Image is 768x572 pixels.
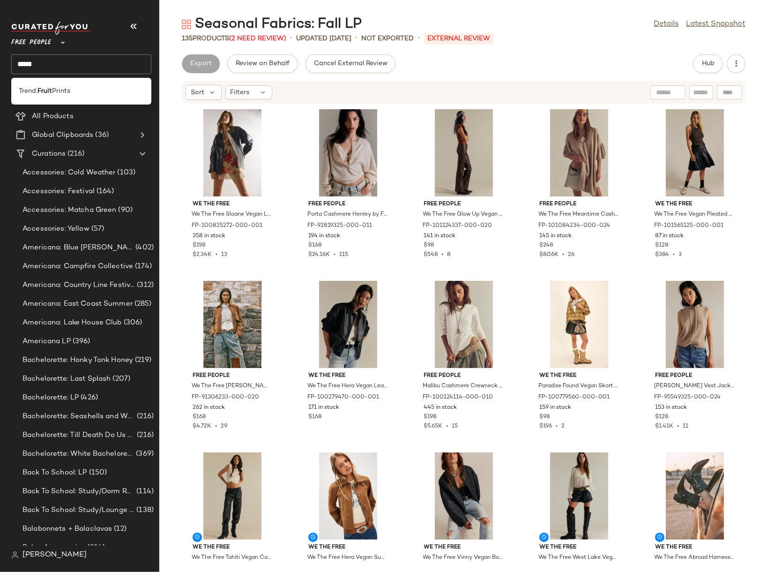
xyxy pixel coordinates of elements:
b: Fruit [37,86,52,96]
span: 3 [679,252,682,258]
span: 15 [452,423,458,429]
span: 29 [221,423,227,429]
span: $196 [539,423,552,429]
button: Review on Behalf [227,54,298,73]
img: svg%3e [11,551,19,559]
span: Bachelorette: Last Splash [22,374,111,384]
span: • [438,252,447,258]
span: Bachelorette: LP [22,392,79,403]
img: 101124337_020_d [417,109,511,196]
img: 102112737_001_a [185,452,280,540]
span: (219) [133,355,151,366]
span: Hub [701,60,715,68]
span: Paradise Found Vegan Skort by We The Free at Free People in Black, Size: XS [538,382,618,391]
span: FP-101565125-000-001 [654,222,723,230]
img: svg%3e [182,20,191,29]
span: (164) [95,186,114,197]
span: 153 in stock [655,404,687,412]
span: We The Free Meantime Cashmere Tee by Free People in Brown, Size: S [538,211,618,219]
span: 13 [221,252,227,258]
span: 171 in stock [308,404,339,412]
span: Prints [52,86,70,96]
span: (57) [89,224,104,234]
span: $548 [424,252,438,258]
span: $128 [655,413,668,421]
span: • [443,423,452,429]
span: We The Free Vinny Vegan Bomber Jacket at Free People in Black, Size: M [423,554,503,562]
span: Trend: [19,86,37,96]
img: 101875938_020_a [301,452,395,540]
span: Free People [539,200,619,209]
span: Free People [193,372,272,380]
span: Americana LP [22,336,71,347]
span: We The Free [655,543,735,552]
span: $168 [308,413,321,421]
span: • [290,33,292,44]
img: 101959609_021_e [648,452,742,540]
span: FP-101124337-000-020 [423,222,492,230]
span: 2 [561,423,565,429]
span: $4.72K [193,423,211,429]
span: We The Free Sloane Vegan Leather Jacket at Free People in Black, Size: S [192,211,271,219]
span: Filters [231,88,250,98]
span: Accessories: Yellow [22,224,89,234]
span: (207) [111,374,131,384]
span: FP-100279470-000-001 [307,393,379,402]
span: $248 [539,241,553,250]
p: External REVIEW [424,33,494,45]
span: Accessories: Cold Weather [22,167,116,178]
span: 115 [339,252,348,258]
span: We The Free Vegan Pleated Midi Skirt at Free People in Black, Size: US 0 [654,211,734,219]
span: • [330,252,339,258]
span: Bachelorette: Till Death Do Us Party [22,430,135,441]
span: 11 [683,423,688,429]
img: 92819325_011_c [301,109,395,196]
span: Sort [191,88,204,98]
img: 100825272_001_0 [185,109,280,196]
img: 102352689_001_a [532,452,626,540]
span: $198 [193,241,205,250]
img: 101565125_001_a [648,109,742,196]
span: $2.34K [193,252,212,258]
span: Global Clipboards [32,130,93,141]
p: updated [DATE] [296,34,351,44]
span: • [211,423,221,429]
span: We The Free West Lake Vegan Shorts at Free People in Black, Size: US 0 [538,554,618,562]
span: $1.41K [655,423,673,429]
span: Back To School: Study/Dorm Room Essentials [22,486,134,497]
span: FP-95549325-000-024 [654,393,721,402]
div: Seasonal Fabrics: Fall LP [182,15,362,34]
span: FP-101084234-000-024 [538,222,610,230]
span: We The Free [424,543,504,552]
span: 445 in stock [424,404,457,412]
span: (312) [135,280,154,291]
span: (216) [66,149,84,159]
span: We The Free [308,372,388,380]
span: (369) [134,449,154,459]
span: Free People [11,32,52,49]
span: (138) [134,505,154,516]
span: (306) [122,317,142,328]
span: (174) [133,261,152,272]
span: (103) [116,167,136,178]
span: (402) [134,242,154,253]
span: • [355,33,358,44]
img: cfy_white_logo.C9jOOHJF.svg [11,22,91,35]
span: • [212,252,221,258]
span: 87 in stock [655,232,684,241]
span: Americana: Campfire Collective [22,261,133,272]
div: Products [182,34,286,44]
span: Accessories: Festival [22,186,95,197]
span: • [669,252,679,258]
span: 358 in stock [193,232,225,241]
span: • [418,33,420,44]
span: Americana: Country Line Festival [22,280,135,291]
span: 26 [568,252,574,258]
span: Bachelorette: White Bachelorette Outfits [22,449,134,459]
span: 262 in stock [193,404,225,412]
span: (285) [133,299,152,309]
span: 135 [182,35,193,42]
span: FP-100779560-000-001 [538,393,610,402]
span: (216) [135,430,154,441]
span: Accessories: Matcha Green [22,205,117,216]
